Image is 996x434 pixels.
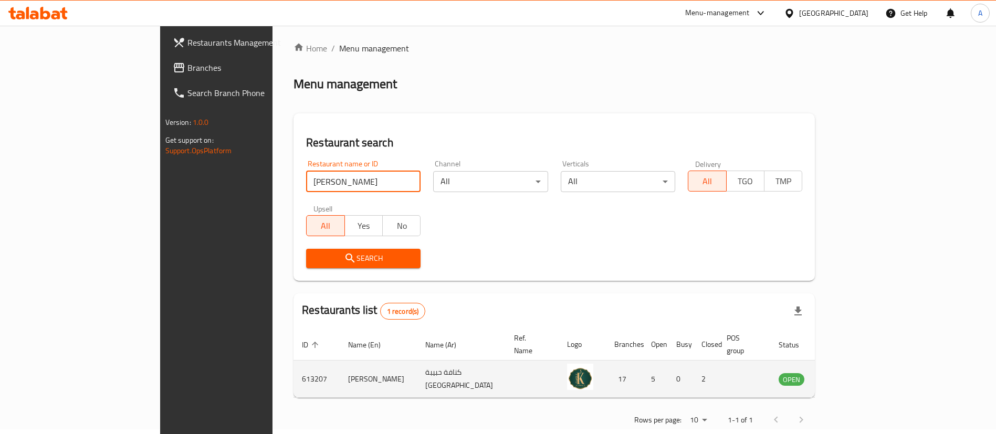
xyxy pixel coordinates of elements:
button: TMP [764,171,802,192]
span: Restaurants Management [187,36,318,49]
span: Branches [187,61,318,74]
div: All [561,171,675,192]
a: Branches [164,55,327,80]
span: POS group [727,332,758,357]
td: 2 [693,361,718,398]
div: Rows per page: [686,412,711,428]
label: Upsell [313,205,333,212]
span: Search [314,252,412,265]
span: Menu management [339,42,409,55]
span: Name (En) [348,338,394,351]
span: Status [779,338,813,351]
th: Busy [668,329,693,361]
button: TGO [726,171,764,192]
div: Menu-management [685,7,750,19]
td: 17 [606,361,643,398]
span: Ref. Name [514,332,546,357]
td: 0 [668,361,693,398]
th: Closed [693,329,718,361]
td: 5 [643,361,668,398]
button: Yes [344,215,383,236]
table: enhanced table [293,329,862,398]
p: 1-1 of 1 [728,414,753,427]
div: [GEOGRAPHIC_DATA] [799,7,868,19]
button: Search [306,249,421,268]
span: No [387,218,416,234]
span: A [978,7,982,19]
img: Kunafa Habiba Amman [567,364,593,390]
span: Yes [349,218,379,234]
span: OPEN [779,374,804,386]
button: No [382,215,421,236]
button: All [688,171,726,192]
th: Open [643,329,668,361]
th: Branches [606,329,643,361]
a: Search Branch Phone [164,80,327,105]
div: All [433,171,548,192]
td: كنافة حبيبة [GEOGRAPHIC_DATA] [417,361,506,398]
label: Delivery [695,160,721,167]
span: TMP [769,174,798,189]
li: / [331,42,335,55]
span: Version: [165,115,191,129]
span: 1.0.0 [193,115,209,129]
p: Rows per page: [634,414,682,427]
span: Search Branch Phone [187,87,318,99]
span: Get support on: [165,133,214,147]
h2: Menu management [293,76,397,92]
input: Search for restaurant name or ID.. [306,171,421,192]
span: 1 record(s) [381,306,425,316]
span: TGO [731,174,760,189]
nav: breadcrumb [293,42,815,55]
a: Support.OpsPlatform [165,144,232,157]
a: Restaurants Management [164,30,327,55]
span: Name (Ar) [425,338,470,351]
span: All [311,218,340,234]
td: [PERSON_NAME] [340,361,417,398]
h2: Restaurants list [302,302,425,320]
th: Logo [559,329,606,361]
span: All [693,174,722,189]
span: ID [302,338,322,351]
button: All [306,215,344,236]
div: Export file [785,299,811,324]
h2: Restaurant search [306,135,802,151]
